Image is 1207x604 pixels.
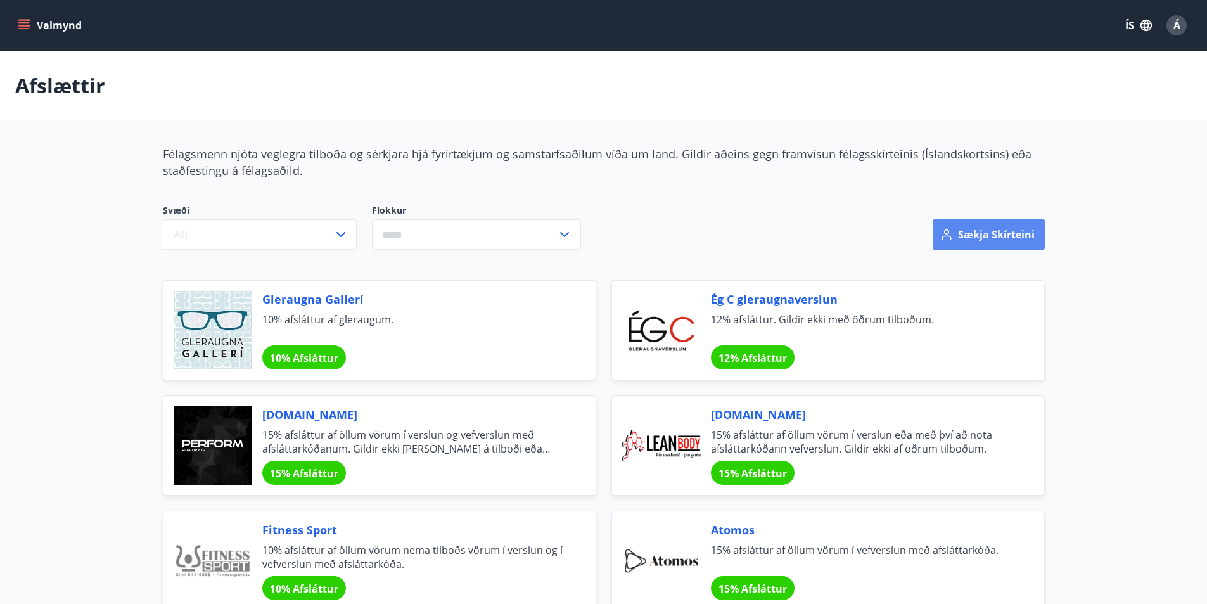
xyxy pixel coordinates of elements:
[372,204,581,217] label: Flokkur
[174,228,189,241] span: Allt
[163,219,357,250] button: Allt
[163,146,1031,178] span: Félagsmenn njóta veglegra tilboða og sérkjara hjá fyrirtækjum og samstarfsaðilum víða um land. Gi...
[1161,10,1192,41] button: Á
[711,291,1014,307] span: Ég C gleraugnaverslun
[270,582,338,596] span: 10% Afsláttur
[711,406,1014,423] span: [DOMAIN_NAME]
[262,543,565,571] span: 10% afsláttur af öllum vörum nema tilboðs vörum í verslun og í vefverslun með afsláttarkóða.
[711,522,1014,538] span: Atomos
[1118,14,1159,37] button: ÍS
[933,219,1045,250] button: Sækja skírteini
[15,72,105,100] p: Afslættir
[270,351,338,365] span: 10% Afsláttur
[711,428,1014,456] span: 15% afsláttur af öllum vörum í verslun eða með því að nota afsláttarkóðann vefverslun. Gildir ekk...
[718,466,787,480] span: 15% Afsláttur
[163,204,357,219] span: Svæði
[262,522,565,538] span: Fitness Sport
[718,351,787,365] span: 12% Afsláttur
[718,582,787,596] span: 15% Afsláttur
[262,428,565,456] span: 15% afsláttur af öllum vörum í verslun og vefverslun með afsláttarkóðanum. Gildir ekki [PERSON_NA...
[270,466,338,480] span: 15% Afsláttur
[262,291,565,307] span: Gleraugna Gallerí
[1173,18,1180,32] span: Á
[711,312,1014,340] span: 12% afsláttur. Gildir ekki með öðrum tilboðum.
[711,543,1014,571] span: 15% afsláttur af öllum vörum í vefverslun með afsláttarkóða.
[262,312,565,340] span: 10% afsláttur af gleraugum.
[262,406,565,423] span: [DOMAIN_NAME]
[15,14,87,37] button: menu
